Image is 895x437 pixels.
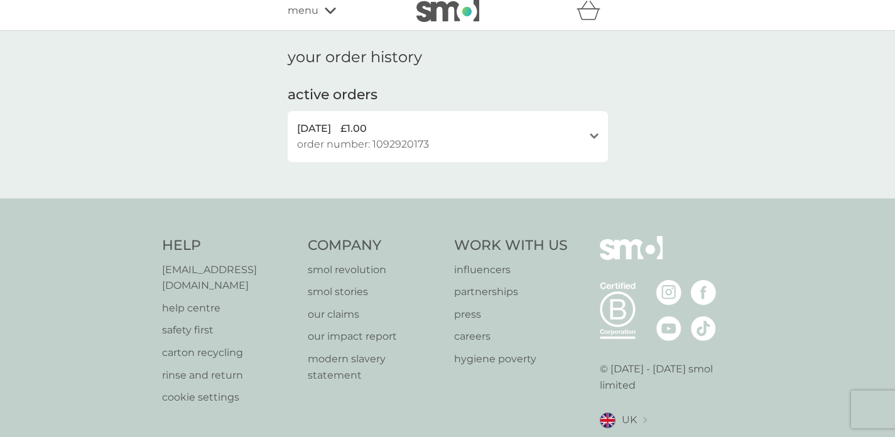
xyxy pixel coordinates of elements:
img: visit the smol Youtube page [656,316,681,341]
a: smol revolution [308,262,442,278]
a: [EMAIL_ADDRESS][DOMAIN_NAME] [162,262,296,294]
a: partnerships [454,284,568,300]
a: smol stories [308,284,442,300]
span: £1.00 [340,121,367,137]
h4: Company [308,236,442,256]
a: hygiene poverty [454,351,568,367]
h4: Work With Us [454,236,568,256]
h1: your order history [288,48,422,67]
a: help centre [162,300,296,316]
img: visit the smol Facebook page [691,280,716,305]
a: modern slavery statement [308,351,442,383]
a: our claims [308,306,442,323]
p: © [DATE] - [DATE] smol limited [600,361,734,393]
span: menu [288,3,318,19]
span: order number: 1092920173 [297,136,429,153]
h2: active orders [288,85,377,105]
a: press [454,306,568,323]
h4: Help [162,236,296,256]
img: select a new location [643,417,647,424]
img: smol [600,236,663,279]
img: visit the smol Tiktok page [691,316,716,341]
a: safety first [162,322,296,338]
a: our impact report [308,328,442,345]
a: cookie settings [162,389,296,406]
img: UK flag [600,413,616,428]
a: careers [454,328,568,345]
a: carton recycling [162,345,296,361]
a: influencers [454,262,568,278]
span: [DATE] [297,121,331,137]
span: UK [622,412,637,428]
a: rinse and return [162,367,296,384]
img: visit the smol Instagram page [656,280,681,305]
